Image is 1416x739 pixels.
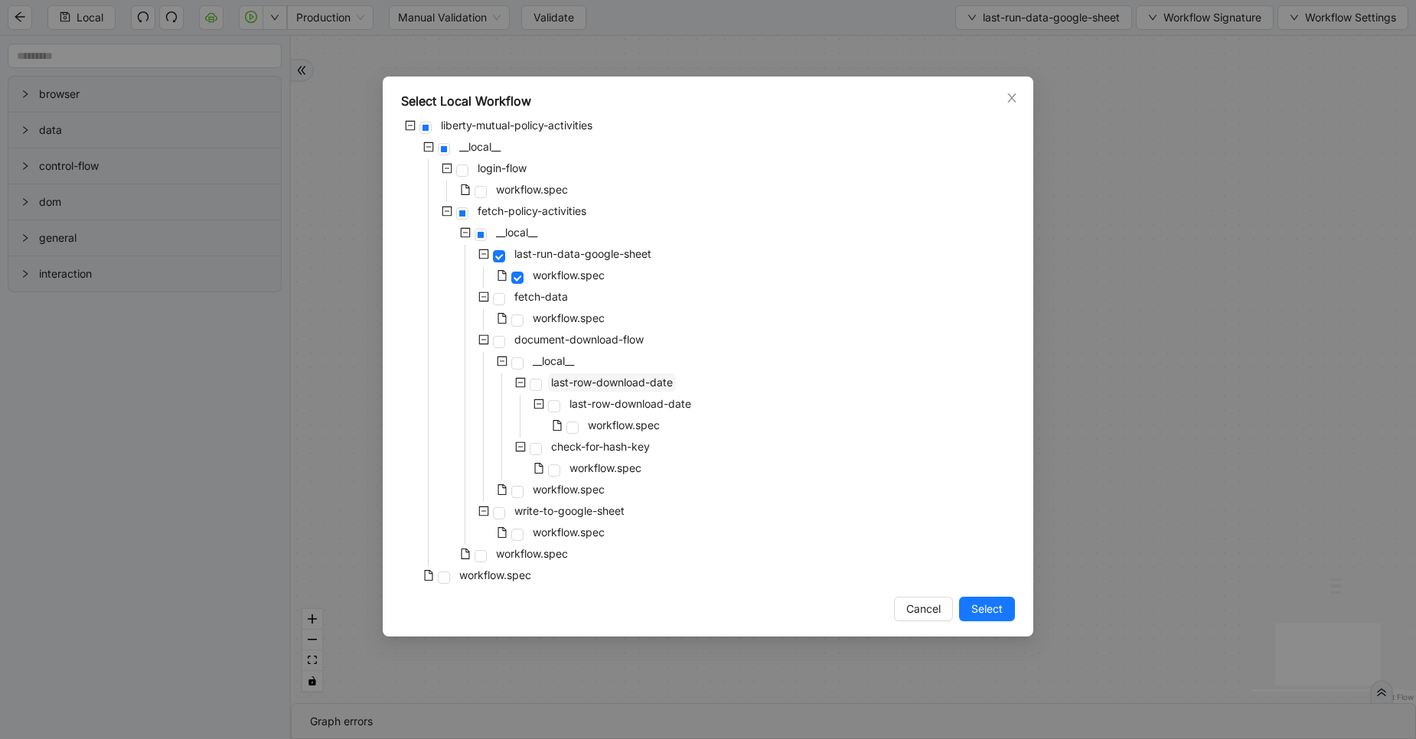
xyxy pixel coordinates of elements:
span: file [460,549,471,559]
button: Select [959,597,1015,621]
span: __local__ [496,226,537,239]
button: Cancel [894,597,953,621]
span: minus-square [515,377,526,388]
span: check-for-hash-key [548,438,653,456]
span: last-row-download-date [566,395,694,413]
span: login-flow [475,159,530,177]
span: close [1006,92,1018,104]
span: workflow.spec [530,309,608,327]
div: Select Local Workflow [401,92,1015,110]
span: __local__ [530,352,577,370]
span: __local__ [459,140,501,153]
span: workflow.spec [533,483,605,496]
span: fetch-data [511,288,571,306]
span: workflow.spec [569,461,641,474]
span: last-run-data-google-sheet [511,245,654,263]
span: minus-square [478,291,489,302]
span: last-row-download-date [548,373,676,392]
span: fetch-policy-activities [475,202,589,220]
span: minus-square [497,356,507,366]
span: liberty-mutual-policy-activities [441,119,592,132]
span: workflow.spec [459,568,531,581]
span: file [533,463,544,474]
span: __local__ [533,354,574,367]
span: __local__ [493,223,540,242]
span: workflow.spec [588,418,660,431]
span: workflow.spec [530,523,608,542]
span: document-download-flow [511,330,647,349]
span: workflow.spec [533,269,605,282]
span: fetch-policy-activities [478,204,586,217]
span: Cancel [906,601,941,617]
span: minus-square [533,399,544,409]
span: workflow.spec [496,183,568,196]
span: minus-square [515,441,526,452]
span: workflow.spec [493,545,571,563]
span: document-download-flow [514,333,644,346]
span: file [497,484,507,495]
span: workflow.spec [456,566,534,584]
span: login-flow [478,161,527,174]
span: minus-square [423,142,434,152]
span: file [423,570,434,581]
span: last-row-download-date [569,397,691,410]
span: workflow.spec [493,181,571,199]
span: workflow.spec [496,547,568,560]
span: file [497,527,507,538]
span: fetch-data [514,290,568,303]
span: last-run-data-google-sheet [514,247,651,260]
span: workflow.spec [566,459,644,477]
span: workflow.spec [533,311,605,324]
span: workflow.spec [530,266,608,285]
span: file [497,313,507,324]
span: write-to-google-sheet [514,504,625,517]
span: workflow.spec [585,416,663,435]
span: liberty-mutual-policy-activities [438,116,595,135]
span: last-row-download-date [551,376,673,389]
span: write-to-google-sheet [511,502,628,520]
span: minus-square [478,249,489,259]
span: minus-square [442,163,452,174]
span: minus-square [478,334,489,345]
span: file [497,270,507,281]
span: minus-square [460,227,471,238]
span: workflow.spec [530,480,608,499]
span: check-for-hash-key [551,440,650,453]
span: Select [971,601,1003,617]
button: Close [1003,90,1020,106]
span: minus-square [405,120,416,131]
span: file [460,184,471,195]
span: workflow.spec [533,526,605,539]
span: file [552,420,563,431]
span: minus-square [478,506,489,516]
span: __local__ [456,138,504,156]
span: minus-square [442,206,452,216]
